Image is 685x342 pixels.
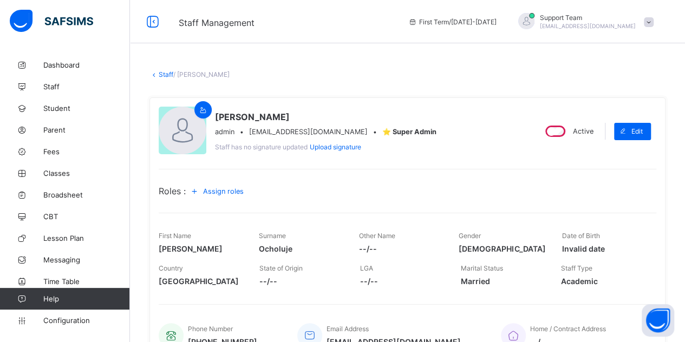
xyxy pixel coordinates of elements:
[459,232,481,240] span: Gender
[43,82,130,91] span: Staff
[188,325,233,333] span: Phone Number
[249,128,368,136] span: [EMAIL_ADDRESS][DOMAIN_NAME]
[360,264,373,272] span: LGA
[460,277,545,286] span: Married
[179,17,255,28] span: Staff Management
[359,232,395,240] span: Other Name
[159,277,243,286] span: [GEOGRAPHIC_DATA]
[259,232,286,240] span: Surname
[43,104,130,113] span: Student
[43,190,130,199] span: Broadsheet
[259,244,343,253] span: Ocholuje
[561,264,592,272] span: Staff Type
[215,128,234,136] span: admin
[562,244,645,253] span: Invalid date
[408,18,497,26] span: session/term information
[203,187,244,195] span: Assign roles
[215,111,436,122] span: [PERSON_NAME]
[540,23,636,29] span: [EMAIL_ADDRESS][DOMAIN_NAME]
[631,127,643,135] span: Edit
[215,128,436,136] div: • •
[359,244,443,253] span: --/--
[215,143,308,151] span: Staff has no signature updated
[540,14,636,22] span: Support Team
[310,143,361,151] span: Upload signature
[10,10,93,32] img: safsims
[562,232,599,240] span: Date of Birth
[43,169,130,177] span: Classes
[43,316,129,325] span: Configuration
[507,13,659,31] div: SupportTeam
[530,325,606,333] span: Home / Contract Address
[159,264,183,272] span: Country
[382,128,436,136] span: ⭐ Super Admin
[159,70,173,78] a: Staff
[573,127,593,135] span: Active
[43,212,130,221] span: CBT
[459,244,545,253] span: [DEMOGRAPHIC_DATA]
[43,255,130,264] span: Messaging
[259,277,344,286] span: --/--
[43,277,130,286] span: Time Table
[43,147,130,156] span: Fees
[360,277,445,286] span: --/--
[43,126,130,134] span: Parent
[259,264,303,272] span: State of Origin
[159,232,191,240] span: First Name
[642,304,674,337] button: Open asap
[561,277,645,286] span: Academic
[327,325,369,333] span: Email Address
[173,70,230,78] span: / [PERSON_NAME]
[43,234,130,242] span: Lesson Plan
[159,186,186,196] span: Roles :
[159,244,243,253] span: [PERSON_NAME]
[43,61,130,69] span: Dashboard
[43,294,129,303] span: Help
[460,264,503,272] span: Marital Status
